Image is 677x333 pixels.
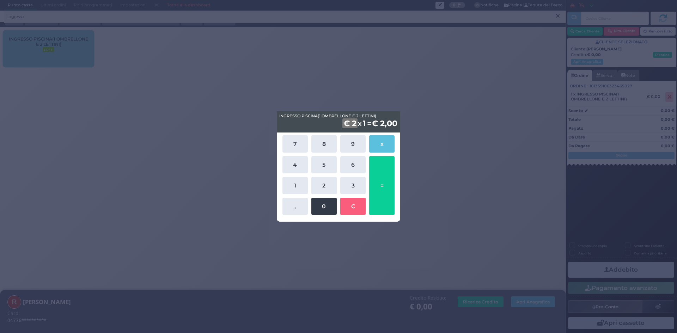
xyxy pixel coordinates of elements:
button: = [369,156,395,215]
button: 7 [282,135,308,153]
button: 1 [282,177,308,194]
button: 2 [311,177,337,194]
button: 6 [340,156,366,173]
b: 1 [362,118,367,128]
button: 9 [340,135,366,153]
button: 3 [340,177,366,194]
b: € 2 [342,118,358,128]
button: 0 [311,198,337,215]
div: x = [277,111,400,132]
button: C [340,198,366,215]
button: , [282,198,308,215]
button: 5 [311,156,337,173]
button: 4 [282,156,308,173]
button: 8 [311,135,337,153]
button: x [369,135,395,153]
b: € 2,00 [372,118,397,128]
span: INGRESSO PISCINA(1 OMBRELLONE E 2 LETTINI) [279,113,376,119]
